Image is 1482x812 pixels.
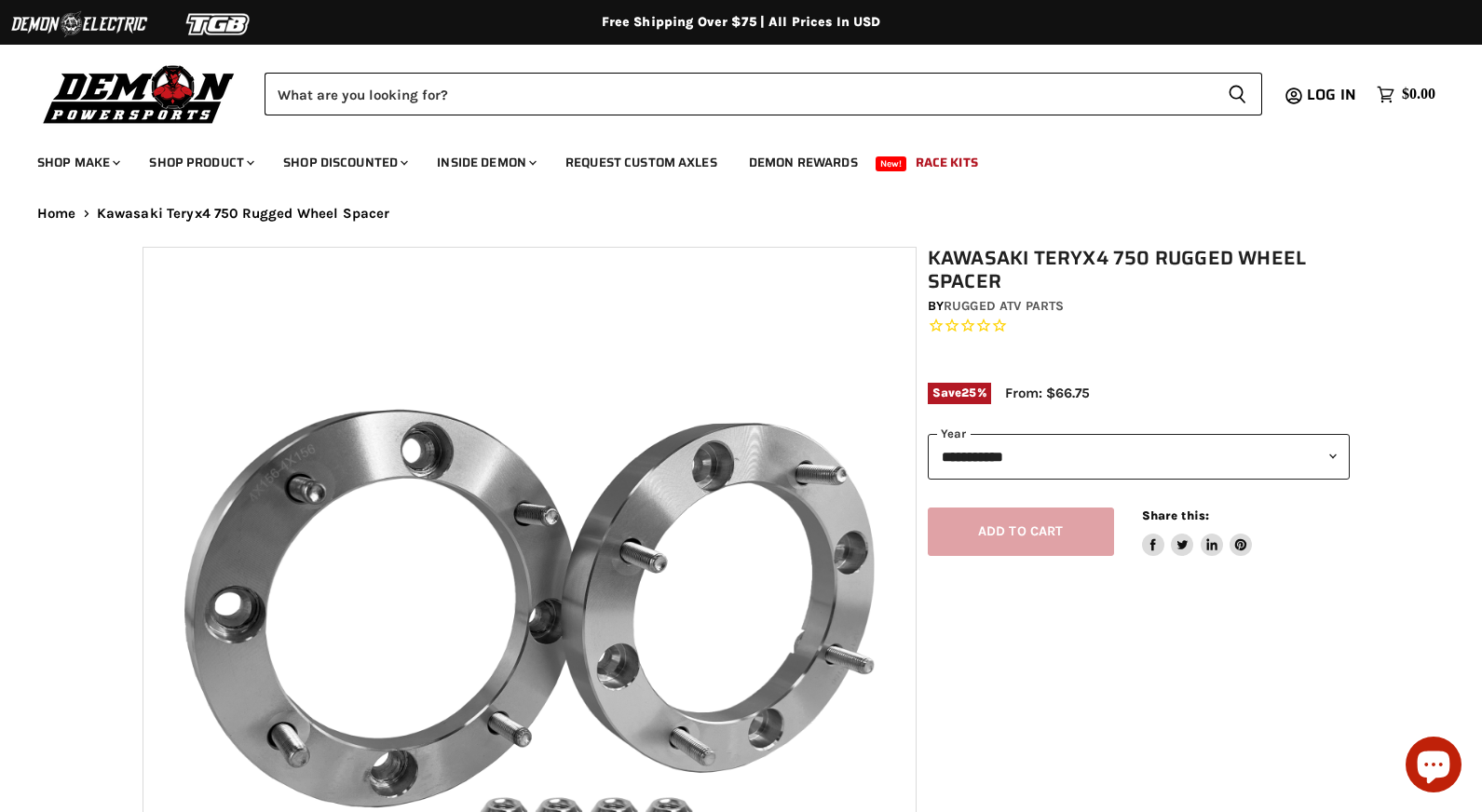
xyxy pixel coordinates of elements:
span: Kawasaki Teryx4 750 Rugged Wheel Spacer [97,206,390,222]
a: Demon Rewards [735,143,872,182]
span: $0.00 [1402,86,1435,103]
h1: Kawasaki Teryx4 750 Rugged Wheel Spacer [928,247,1350,293]
img: Demon Electric Logo 2 [9,7,149,42]
a: Race Kits [902,143,992,182]
a: Shop Discounted [269,143,419,182]
span: From: $66.75 [1005,385,1090,401]
div: by [928,296,1350,317]
select: year [928,434,1350,480]
a: Shop Make [23,143,131,182]
span: 25 [961,386,976,399]
a: Request Custom Axles [551,143,731,182]
a: Rugged ATV Parts [944,298,1064,314]
img: TGB Logo 2 [149,7,289,42]
a: Home [37,206,76,222]
span: New! [876,156,907,171]
span: Log in [1307,83,1356,106]
form: Product [265,73,1262,115]
span: Rated 0.0 out of 5 stars 0 reviews [928,317,1350,336]
a: $0.00 [1367,81,1445,108]
inbox-online-store-chat: Shopify online store chat [1400,737,1467,797]
a: Inside Demon [423,143,548,182]
input: Search [265,73,1213,115]
ul: Main menu [23,136,1431,182]
aside: Share this: [1142,507,1253,557]
a: Shop Product [135,143,265,182]
span: Save % [928,383,991,403]
a: Log in [1298,87,1367,103]
span: Share this: [1142,508,1209,522]
button: Search [1213,73,1262,115]
img: Demon Powersports [37,61,241,127]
